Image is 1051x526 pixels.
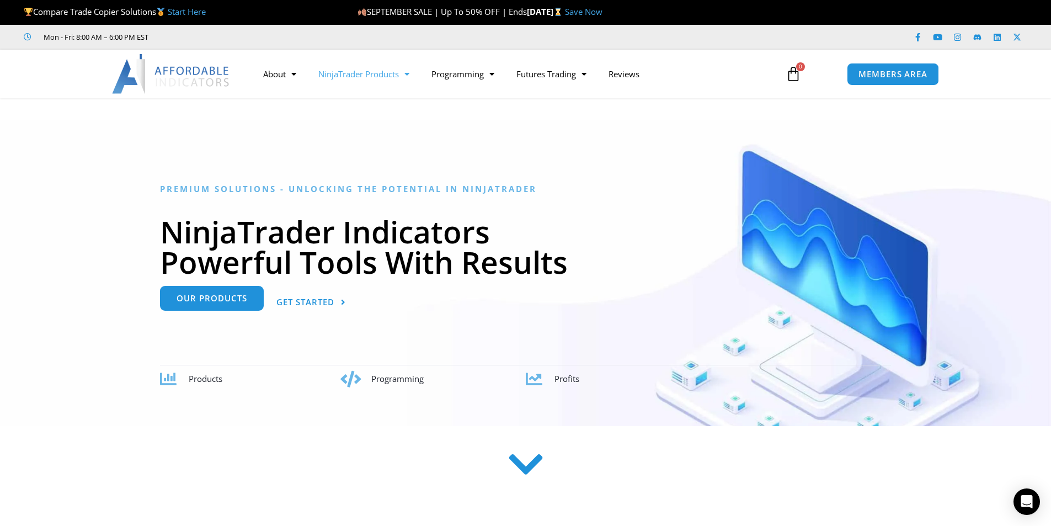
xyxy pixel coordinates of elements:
a: Futures Trading [505,61,597,87]
span: Our Products [177,294,247,302]
img: ⌛ [554,8,562,16]
span: SEPTEMBER SALE | Up To 50% OFF | Ends [358,6,527,17]
a: Programming [420,61,505,87]
img: LogoAI | Affordable Indicators – NinjaTrader [112,54,231,94]
nav: Menu [252,61,773,87]
span: Compare Trade Copier Solutions [24,6,206,17]
a: 0 [769,58,818,90]
iframe: Customer reviews powered by Trustpilot [164,31,329,42]
a: MEMBERS AREA [847,63,939,86]
a: Start Here [168,6,206,17]
img: 🍂 [358,8,366,16]
span: Mon - Fri: 8:00 AM – 6:00 PM EST [41,30,148,44]
strong: [DATE] [527,6,565,17]
span: Products [189,373,222,384]
h6: Premium Solutions - Unlocking the Potential in NinjaTrader [160,184,891,194]
span: Profits [554,373,579,384]
div: Open Intercom Messenger [1013,488,1040,515]
a: Get Started [276,290,346,315]
span: Programming [371,373,424,384]
a: Reviews [597,61,650,87]
span: 0 [796,62,805,71]
a: Our Products [160,286,264,311]
img: 🥇 [157,8,165,16]
span: Get Started [276,298,334,306]
span: MEMBERS AREA [858,70,927,78]
h1: NinjaTrader Indicators Powerful Tools With Results [160,216,891,277]
img: 🏆 [24,8,33,16]
a: Save Now [565,6,602,17]
a: NinjaTrader Products [307,61,420,87]
a: About [252,61,307,87]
